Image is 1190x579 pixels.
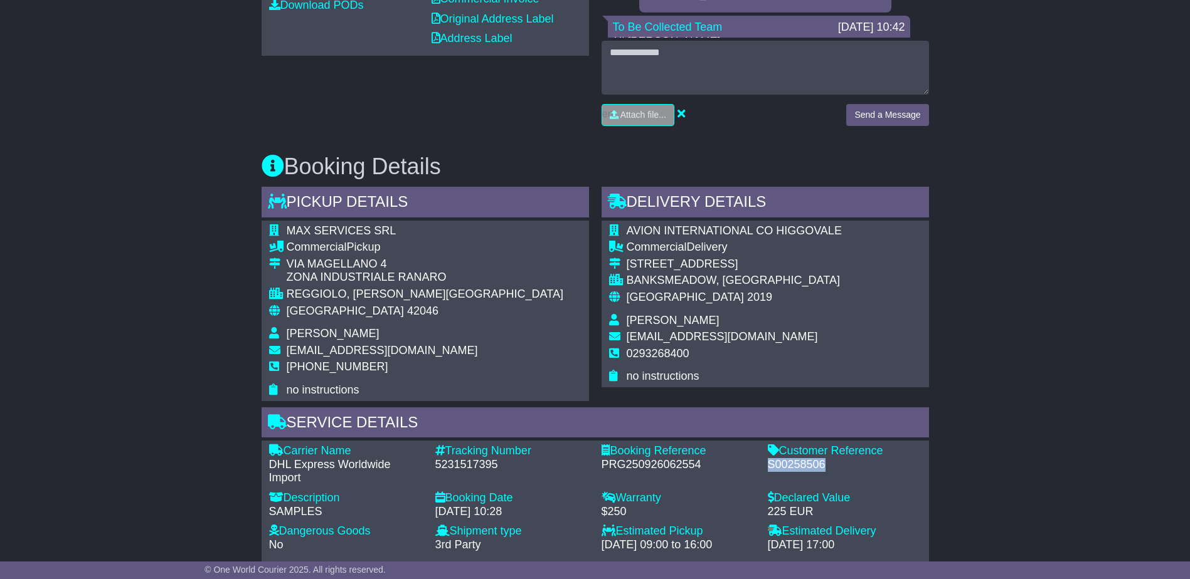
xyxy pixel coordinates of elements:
div: Booking Date [435,491,589,505]
div: [STREET_ADDRESS] [627,258,842,271]
div: 225 EUR [768,505,922,519]
span: MAX SERVICES SRL [287,224,396,237]
a: To Be Collected Team [613,21,723,33]
div: [DATE] 09:00 to 16:00 [602,538,755,552]
div: [DATE] 17:00 [768,538,922,552]
span: [EMAIL_ADDRESS][DOMAIN_NAME] [287,344,478,357]
div: [DATE] 10:42 [838,21,905,34]
span: 0293268400 [627,347,689,360]
span: 42046 [407,305,438,317]
div: Delivery [627,241,842,254]
span: AVION INTERNATIONAL CO HIGGOVALE [627,224,842,237]
div: ZONA INDUSTRIALE RANARO [287,271,563,284]
span: no instructions [627,370,699,382]
div: PRG250926062554 [602,458,755,472]
div: Warranty [602,491,755,505]
span: Commercial [287,241,347,253]
div: Declared Value [768,491,922,505]
span: 3rd Party [435,538,481,551]
span: [PERSON_NAME] [287,327,380,340]
div: REGGIOLO, [PERSON_NAME][GEOGRAPHIC_DATA] [287,288,563,301]
div: VIA MAGELLANO 4 [287,258,563,271]
div: DHL Express Worldwide Import [269,458,423,485]
span: [EMAIL_ADDRESS][DOMAIN_NAME] [627,330,818,343]
div: Carrier Name [269,444,423,458]
div: Delivery Details [602,187,929,221]
div: [DATE] 10:28 [435,505,589,519]
div: S00258506 [768,458,922,472]
div: Booking Reference [602,444,755,458]
div: Pickup [287,241,563,254]
a: Original Address Label [432,13,554,25]
div: Estimated Pickup [602,524,755,538]
span: [PHONE_NUMBER] [287,360,388,373]
p: Hi [PERSON_NAME], [614,35,904,49]
span: No [269,538,284,551]
button: Send a Message [846,104,928,126]
div: SAMPLES [269,505,423,519]
div: Description [269,491,423,505]
div: Dangerous Goods [269,524,423,538]
div: Pickup Details [262,187,589,221]
a: Address Label [432,32,513,44]
div: Service Details [262,407,929,441]
div: BANKSMEADOW, [GEOGRAPHIC_DATA] [627,274,842,288]
span: © One World Courier 2025. All rights reserved. [205,565,386,575]
div: $250 [602,505,755,519]
div: 5231517395 [435,458,589,472]
span: [PERSON_NAME] [627,314,720,326]
div: Tracking Number [435,444,589,458]
div: Shipment type [435,524,589,538]
span: no instructions [287,383,359,396]
span: Commercial [627,241,687,253]
span: 2019 [747,291,772,303]
div: Customer Reference [768,444,922,458]
span: [GEOGRAPHIC_DATA] [287,305,404,317]
h3: Booking Details [262,154,929,179]
span: [GEOGRAPHIC_DATA] [627,291,744,303]
div: Estimated Delivery [768,524,922,538]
